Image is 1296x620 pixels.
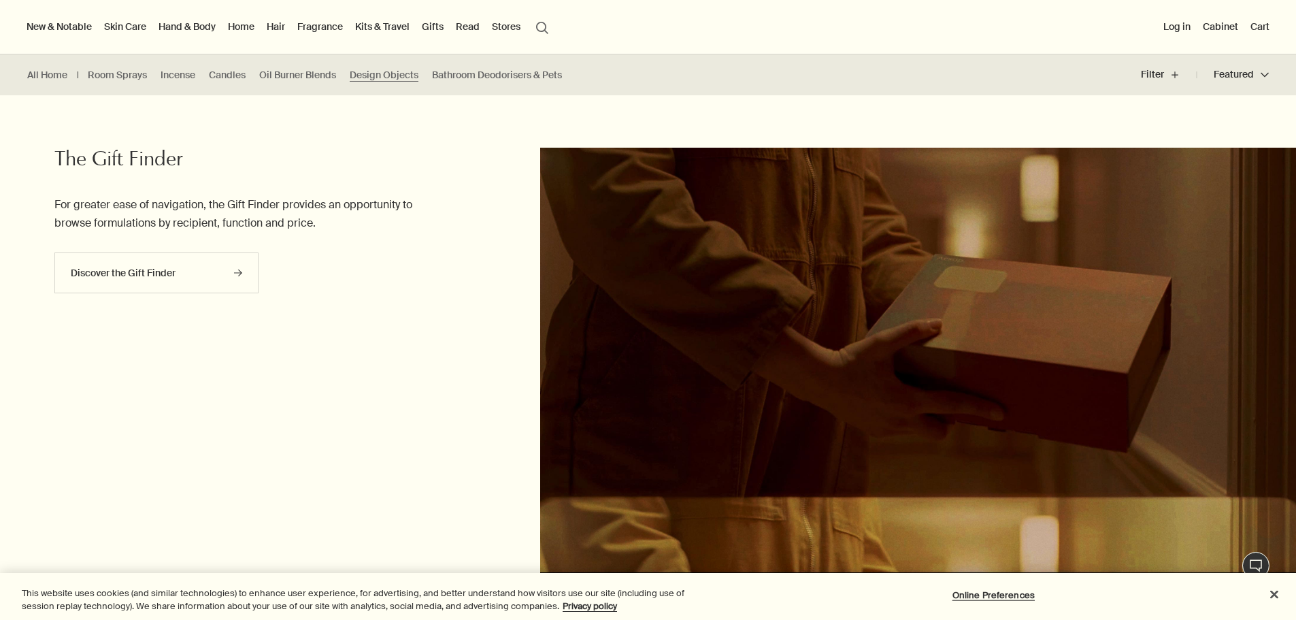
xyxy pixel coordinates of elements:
[951,582,1036,609] button: Online Preferences, Opens the preference center dialog
[1248,18,1272,35] button: Cart
[27,69,67,82] a: All Home
[54,252,259,293] a: Discover the Gift Finder
[350,69,418,82] a: Design Objects
[1259,580,1289,610] button: Close
[259,69,336,82] a: Oil Burner Blends
[88,69,147,82] a: Room Sprays
[264,18,288,35] a: Hair
[1255,511,1282,538] iframe: Close message from Aesop
[24,18,95,35] button: New & Notable
[530,14,554,39] button: Open search
[352,18,412,35] a: Kits & Travel
[22,587,713,613] div: This website uses cookies (and similar technologies) to enhance user experience, for advertising,...
[563,600,617,612] a: More information about your privacy, opens in a new tab
[453,18,482,35] a: Read
[419,18,446,35] a: Gifts
[54,148,432,175] h2: The Gift Finder
[1161,18,1193,35] button: Log in
[1197,59,1269,91] button: Featured
[1200,18,1241,35] a: Cabinet
[161,69,195,82] a: Incense
[295,18,346,35] a: Fragrance
[209,69,246,82] a: Candles
[540,148,1296,573] img: Aesop Gift Finder
[489,18,523,35] button: Stores
[54,195,432,232] p: For greater ease of navigation, the Gift Finder provides an opportunity to browse formulations by...
[1141,59,1197,91] button: Filter
[432,69,562,82] a: Bathroom Deodorisers & Pets
[225,18,257,35] a: Home
[101,18,149,35] a: Skin Care
[1059,511,1282,606] div: Aesop says "Our consultants are available now to offer personalised product advice.". Open messag...
[156,18,218,35] a: Hand & Body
